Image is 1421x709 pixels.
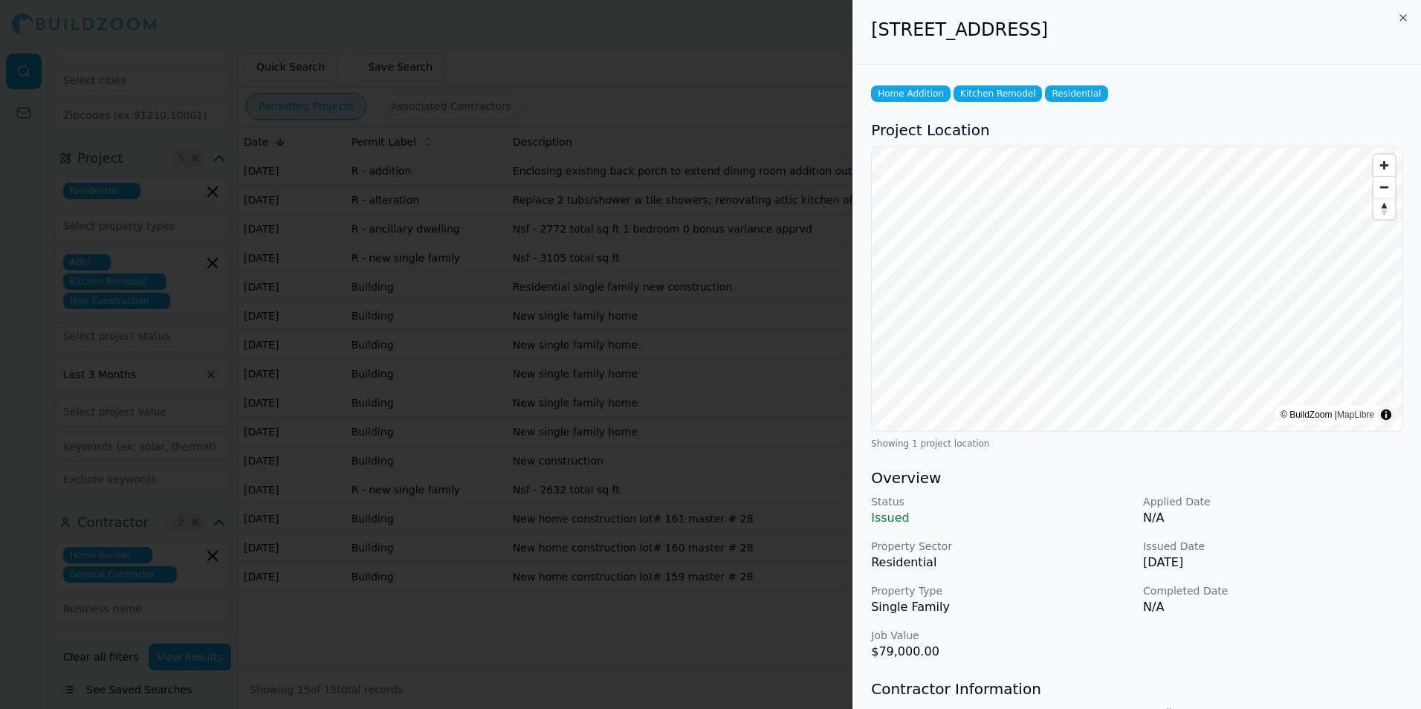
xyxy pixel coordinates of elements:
[871,438,1403,450] div: Showing 1 project location
[871,494,1131,509] p: Status
[1373,155,1395,176] button: Zoom in
[871,598,1131,616] p: Single Family
[1143,554,1403,572] p: [DATE]
[1143,509,1403,527] p: N/A
[871,85,951,102] span: Home Addition
[1337,409,1374,420] a: MapLibre
[1045,85,1107,102] span: Residential
[1143,539,1403,554] p: Issued Date
[871,467,1403,488] h3: Overview
[872,147,1402,431] canvas: Map
[871,509,1131,527] p: Issued
[871,679,1403,699] h3: Contractor Information
[1143,583,1403,598] p: Completed Date
[1373,198,1395,219] button: Reset bearing to north
[1377,406,1395,424] summary: Toggle attribution
[1281,407,1374,422] div: © BuildZoom |
[871,120,1403,140] h3: Project Location
[871,539,1131,554] p: Property Sector
[871,628,1131,643] p: Job Value
[1143,494,1403,509] p: Applied Date
[954,85,1042,102] span: Kitchen Remodel
[1373,176,1395,198] button: Zoom out
[871,583,1131,598] p: Property Type
[871,18,1403,42] h2: [STREET_ADDRESS]
[871,554,1131,572] p: Residential
[871,643,1131,661] p: $79,000.00
[1143,598,1403,616] p: N/A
